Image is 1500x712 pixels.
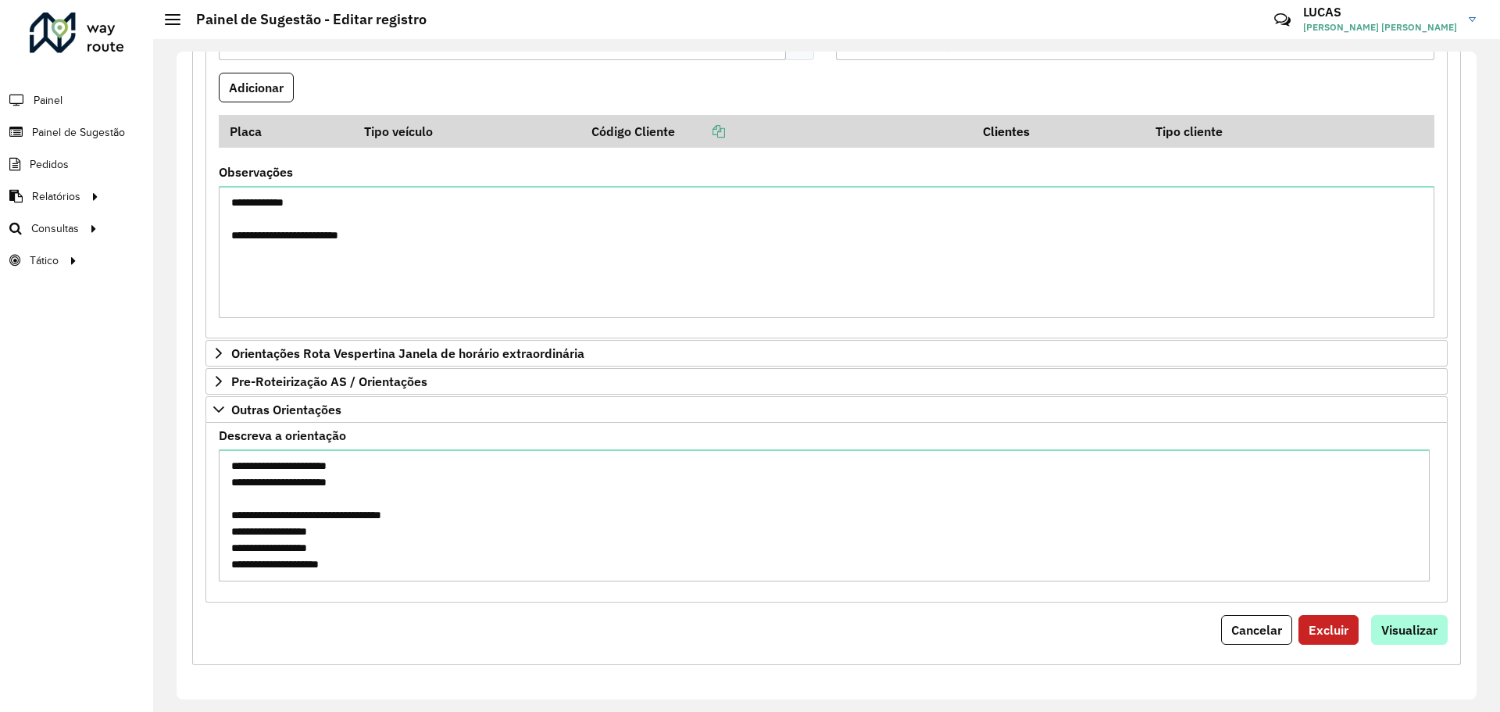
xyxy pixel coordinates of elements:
span: Consultas [31,220,79,237]
span: Pre-Roteirização AS / Orientações [231,375,427,388]
button: Adicionar [219,73,294,102]
label: Descreva a orientação [219,426,346,445]
span: Excluir [1309,622,1348,638]
button: Visualizar [1371,615,1448,645]
a: Outras Orientações [205,396,1448,423]
span: Visualizar [1381,622,1437,638]
div: Outras Orientações [205,423,1448,602]
a: Contato Rápido [1266,3,1299,37]
span: Relatórios [32,188,80,205]
button: Excluir [1298,615,1359,645]
span: Painel de Sugestão [32,124,125,141]
span: Tático [30,252,59,269]
span: Cancelar [1231,622,1282,638]
span: Outras Orientações [231,403,341,416]
a: Orientações Rota Vespertina Janela de horário extraordinária [205,340,1448,367]
h2: Painel de Sugestão - Editar registro [180,11,427,28]
th: Tipo veículo [354,115,581,148]
a: Pre-Roteirização AS / Orientações [205,368,1448,395]
th: Tipo cliente [1145,115,1368,148]
button: Cancelar [1221,615,1292,645]
span: Painel [34,92,62,109]
h3: LUCAS [1303,5,1457,20]
th: Código Cliente [581,115,973,148]
label: Observações [219,163,293,181]
span: Pedidos [30,156,69,173]
th: Placa [219,115,354,148]
span: Orientações Rota Vespertina Janela de horário extraordinária [231,347,584,360]
span: [PERSON_NAME] [PERSON_NAME] [1303,20,1457,34]
th: Clientes [972,115,1145,148]
a: Copiar [675,123,725,139]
